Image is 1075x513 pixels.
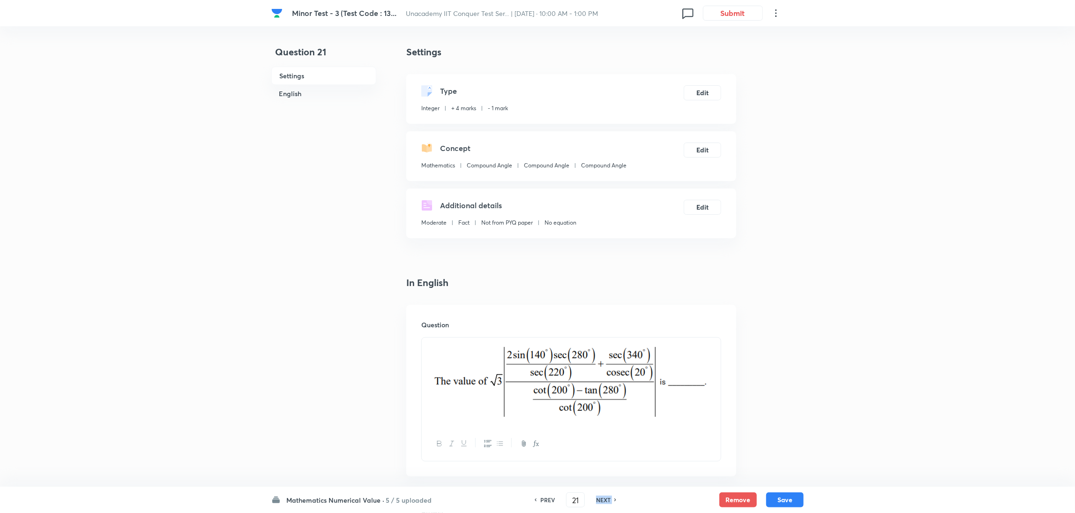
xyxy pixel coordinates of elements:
p: + 4 marks [451,104,476,113]
h4: Settings [406,45,736,59]
h6: NEXT [596,496,611,504]
p: Not from PYQ paper [481,219,533,227]
p: Compound Angle [581,161,627,170]
h4: In English [406,276,736,290]
h4: Question 21 [271,45,376,67]
button: Edit [684,143,721,158]
button: Remove [719,492,757,507]
h6: Question [421,320,721,330]
h6: Mathematics Numerical Value · [286,495,384,505]
p: Fact [458,219,470,227]
span: Minor Test - 3 (Test Code : 13... [292,8,397,18]
p: Compound Angle [467,161,512,170]
button: Edit [684,200,721,215]
img: questionConcept.svg [421,143,433,154]
img: 30-08-25-04:44:51-AM [429,343,709,418]
p: No equation [545,219,576,227]
p: Mathematics [421,161,455,170]
img: questionDetails.svg [421,200,433,211]
span: Unacademy IIT Conquer Test Ser... | [DATE] · 10:00 AM - 1:00 PM [406,9,598,18]
button: Submit [703,6,763,21]
h6: English [271,85,376,102]
p: Moderate [421,219,447,227]
p: Integer [421,104,440,113]
p: - 1 mark [488,104,508,113]
h6: 5 / 5 uploaded [386,495,432,505]
p: Compound Angle [524,161,569,170]
h5: Type [440,85,457,97]
img: Company Logo [271,8,283,19]
h5: Concept [440,143,470,154]
img: questionType.svg [421,85,433,97]
h6: Settings [271,67,376,85]
h6: PREV [540,496,555,504]
button: Edit [684,85,721,100]
a: Company Logo [271,8,284,19]
button: Save [766,492,804,507]
h5: Additional details [440,200,502,211]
